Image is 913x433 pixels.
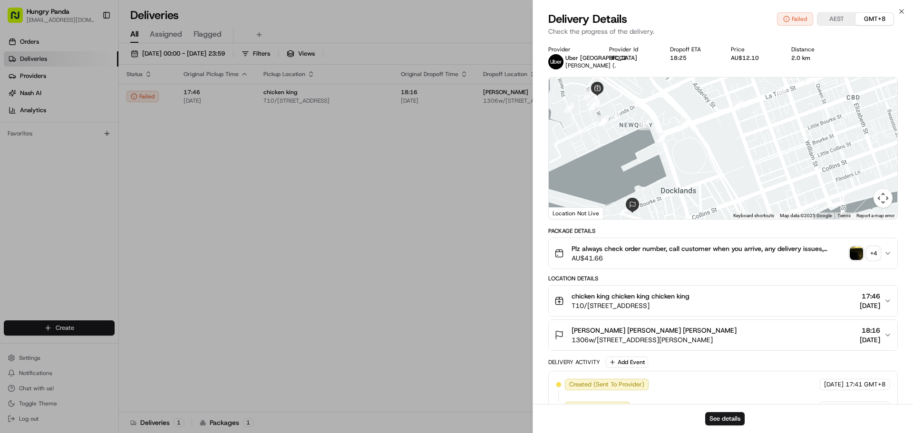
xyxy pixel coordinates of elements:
[80,213,88,221] div: 💻
[639,120,650,130] div: 12
[609,54,627,62] button: BFCC2
[565,62,616,69] span: [PERSON_NAME] (.
[874,189,893,208] button: Map camera controls
[548,358,600,366] div: Delivery Activity
[845,403,885,412] span: 17:41 GMT+8
[29,147,77,155] span: [PERSON_NAME]
[670,54,716,62] div: 18:25
[598,115,608,125] div: 11
[606,356,648,368] button: Add Event
[548,227,898,235] div: Package Details
[860,301,880,310] span: [DATE]
[860,291,880,301] span: 17:46
[551,207,583,219] img: Google
[572,301,690,310] span: T10/[STREET_ADDRESS]
[95,236,115,243] span: Pylon
[791,54,837,62] div: 2.0 km
[549,286,897,316] button: chicken king chicken king chicken kingT10/[STREET_ADDRESS]17:46[DATE]
[67,235,115,243] a: Powered byPylon
[837,213,851,218] a: Terms (opens in new tab)
[6,209,77,226] a: 📗Knowledge Base
[610,111,621,121] div: 4
[572,244,846,253] span: Plz always check order number, call customer when you arrive, any delivery issues, Contact WhatsA...
[10,10,29,29] img: Nash
[10,91,27,108] img: 1736555255976-a54dd68f-1ca7-489b-9aae-adbdc363a1c4
[804,75,814,85] div: 16
[37,173,59,181] span: 8月15日
[25,61,157,71] input: Clear
[43,100,131,108] div: We're available if you need us!
[563,102,574,113] div: 10
[780,213,832,218] span: Map data ©2025 Google
[19,148,27,155] img: 1736555255976-a54dd68f-1ca7-489b-9aae-adbdc363a1c4
[572,253,846,263] span: AU$41.66
[548,27,898,36] p: Check the progress of the delivery.
[845,380,885,389] span: 17:41 GMT+8
[572,291,690,301] span: chicken king chicken king chicken king
[549,207,603,219] div: Location Not Live
[850,247,863,260] img: photo_proof_of_pickup image
[551,207,583,219] a: Open this area in Google Maps (opens a new window)
[549,238,897,269] button: Plz always check order number, call customer when you arrive, any delivery issues, Contact WhatsA...
[19,212,73,222] span: Knowledge Base
[90,212,153,222] span: API Documentation
[84,147,107,155] span: 8月19日
[732,100,743,110] div: 14
[850,247,880,260] button: photo_proof_of_pickup image+4
[824,403,844,412] span: [DATE]
[569,380,644,389] span: Created (Sent To Provider)
[569,403,626,412] span: Not Assigned Driver
[655,133,666,143] div: 1
[860,335,880,345] span: [DATE]
[705,412,745,425] button: See details
[589,99,599,110] div: 8
[77,209,156,226] a: 💻API Documentation
[572,326,737,335] span: [PERSON_NAME] [PERSON_NAME] [PERSON_NAME]
[817,13,855,25] button: AEST
[549,320,897,350] button: [PERSON_NAME] [PERSON_NAME] [PERSON_NAME]1306w/[STREET_ADDRESS][PERSON_NAME]18:16[DATE]
[599,116,609,126] div: 2
[867,247,880,260] div: + 4
[777,12,813,26] button: Failed
[10,213,17,221] div: 📗
[572,335,737,345] span: 1306w/[STREET_ADDRESS][PERSON_NAME]
[680,119,690,129] div: 13
[589,100,600,110] div: 5
[731,54,777,62] div: AU$12.10
[548,46,594,53] div: Provider
[855,13,894,25] button: GMT+8
[587,96,598,106] div: 7
[10,138,25,154] img: Bea Lacdao
[731,46,777,53] div: Price
[147,122,173,133] button: See all
[548,275,898,282] div: Location Details
[43,91,156,100] div: Start new chat
[10,38,173,53] p: Welcome 👋
[860,326,880,335] span: 18:16
[587,95,597,106] div: 6
[548,54,563,69] img: uber-new-logo.jpeg
[824,380,844,389] span: [DATE]
[10,124,64,131] div: Past conversations
[162,94,173,105] button: Start new chat
[31,173,35,181] span: •
[733,212,774,219] button: Keyboard shortcuts
[548,11,627,27] span: Delivery Details
[777,84,787,94] div: 15
[609,46,655,53] div: Provider Id
[791,46,837,53] div: Distance
[856,213,894,218] a: Report a map error
[20,91,37,108] img: 4281594248423_2fcf9dad9f2a874258b8_72.png
[583,88,594,99] div: 9
[670,46,716,53] div: Dropoff ETA
[565,54,637,62] span: Uber [GEOGRAPHIC_DATA]
[79,147,82,155] span: •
